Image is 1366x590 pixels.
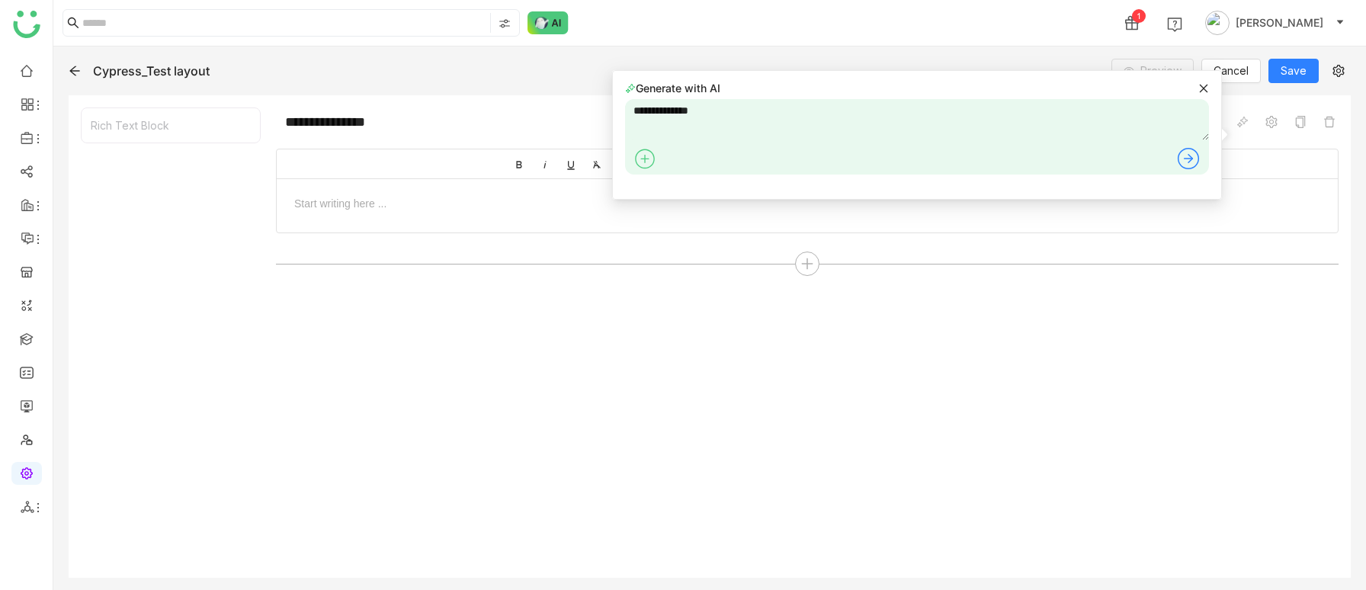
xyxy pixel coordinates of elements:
img: avatar [1205,11,1230,35]
img: logo [13,11,40,38]
div: Generate with AI [625,80,720,96]
button: Cancel [1201,59,1261,83]
img: search-type.svg [499,18,511,30]
button: Italic (⌘I) [534,152,556,175]
img: ask-buddy-normal.svg [527,11,569,34]
img: help.svg [1167,17,1182,32]
div: 1 [1132,9,1146,23]
button: Clear Formatting [585,152,608,175]
button: Save [1268,59,1319,83]
div: Cypress_Test layout [93,63,210,79]
span: Cancel [1214,63,1249,79]
button: [PERSON_NAME] [1202,11,1348,35]
button: Preview [1111,59,1194,83]
button: Bold (⌘B) [508,152,531,175]
span: [PERSON_NAME] [1236,14,1323,31]
span: Save [1281,63,1307,79]
button: Underline (⌘U) [560,152,582,175]
div: Rich Text Block [82,108,260,143]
